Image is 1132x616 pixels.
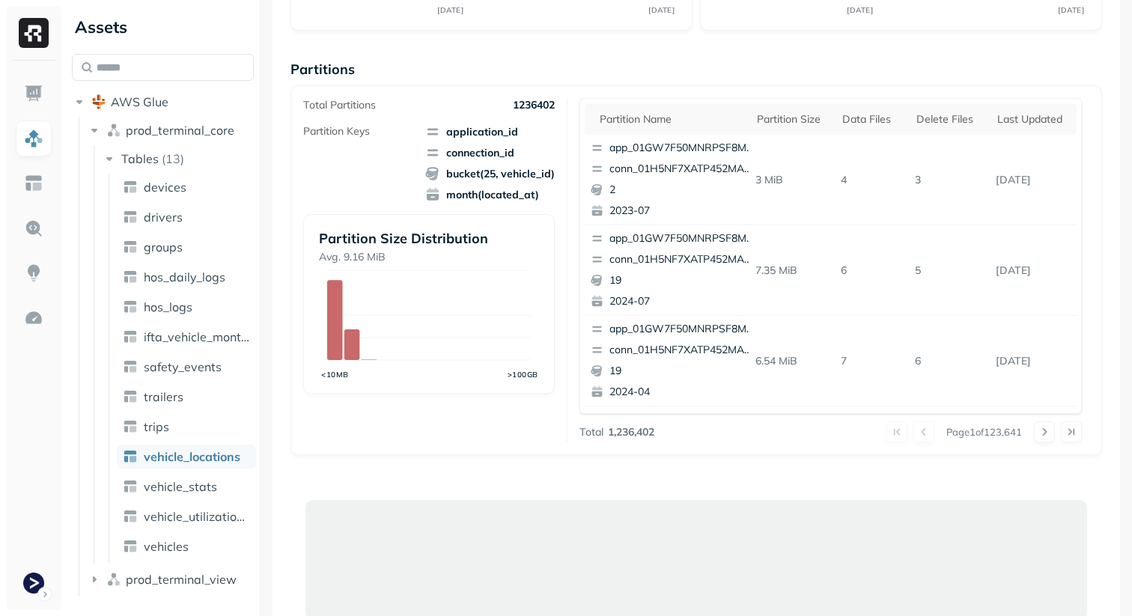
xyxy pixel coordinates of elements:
[117,325,256,349] a: ifta_vehicle_months
[144,210,183,225] span: drivers
[123,329,138,344] img: table
[609,385,755,400] p: 2024-04
[909,348,990,374] p: 6
[319,230,539,247] p: Partition Size Distribution
[117,504,256,528] a: vehicle_utilization_day
[24,174,43,193] img: Asset Explorer
[72,15,254,39] div: Assets
[513,98,555,112] p: 1236402
[117,175,256,199] a: devices
[609,231,755,246] p: app_01GW7F50MNRPSF8MFHFDEVDVJA
[144,299,192,314] span: hos_logs
[835,257,909,284] p: 6
[144,539,189,554] span: vehicles
[111,94,168,109] span: AWS Glue
[303,98,376,112] p: Total Partitions
[123,389,138,404] img: table
[909,257,990,284] p: 5
[24,308,43,328] img: Optimization
[24,263,43,283] img: Insights
[24,129,43,148] img: Assets
[117,355,256,379] a: safety_events
[123,449,138,464] img: table
[585,406,761,496] button: app_01GW7F50MNRPSF8MFHFDEVDVJAconn_01H5NF7XATP452MA8SJG0Y8ZZ1192024-03
[609,343,755,358] p: conn_01H5NF7XATP452MA8SJG0Y8ZZ1
[600,112,742,126] div: Partition name
[303,124,370,138] p: Partition Keys
[117,415,256,439] a: trips
[123,180,138,195] img: table
[123,479,138,494] img: table
[123,539,138,554] img: table
[609,294,755,309] p: 2024-07
[425,145,555,160] span: connection_id
[144,359,222,374] span: safety_events
[144,269,225,284] span: hos_daily_logs
[144,509,250,524] span: vehicle_utilization_day
[579,425,603,439] p: Total
[1059,5,1085,14] tspan: [DATE]
[609,162,755,177] p: conn_01H5NF7XATP452MA8SJG0Y8ZZ1
[126,572,237,587] span: prod_terminal_view
[946,425,1022,439] p: Page 1 of 123,641
[162,151,184,166] p: ( 13 )
[144,180,186,195] span: devices
[144,329,250,344] span: ifta_vehicle_months
[649,5,675,14] tspan: [DATE]
[997,112,1069,126] div: Last updated
[438,5,464,14] tspan: [DATE]
[842,112,901,126] div: Data Files
[123,240,138,254] img: table
[144,240,183,254] span: groups
[117,295,256,319] a: hos_logs
[72,90,254,114] button: AWS Glue
[319,250,539,264] p: Avg. 9.16 MiB
[916,112,982,126] div: Delete Files
[123,299,138,314] img: table
[835,348,909,374] p: 7
[835,167,909,193] p: 4
[749,167,836,193] p: 3 MiB
[123,419,138,434] img: table
[19,18,49,48] img: Ryft
[24,84,43,103] img: Dashboard
[609,183,755,198] p: 2
[609,204,755,219] p: 2023-07
[123,269,138,284] img: table
[121,151,159,166] span: Tables
[609,364,755,379] p: 19
[990,167,1077,193] p: Sep 12, 2025
[757,112,828,126] div: Partition size
[117,235,256,259] a: groups
[144,449,240,464] span: vehicle_locations
[425,166,555,181] span: bucket(25, vehicle_id)
[144,419,169,434] span: trips
[117,265,256,289] a: hos_daily_logs
[126,123,234,138] span: prod_terminal_core
[321,370,349,379] tspan: <10MB
[24,219,43,238] img: Query Explorer
[117,475,256,498] a: vehicle_stats
[608,425,654,439] p: 1,236,402
[508,370,538,379] tspan: >100GB
[117,385,256,409] a: trailers
[144,479,217,494] span: vehicle_stats
[91,94,106,109] img: root
[144,389,183,404] span: trailers
[117,445,256,469] a: vehicle_locations
[425,124,555,139] span: application_id
[585,316,761,406] button: app_01GW7F50MNRPSF8MFHFDEVDVJAconn_01H5NF7XATP452MA8SJG0Y8ZZ1192024-04
[609,322,755,337] p: app_01GW7F50MNRPSF8MFHFDEVDVJA
[106,572,121,587] img: namespace
[425,187,555,202] span: month(located_at)
[106,123,121,138] img: namespace
[609,252,755,267] p: conn_01H5NF7XATP452MA8SJG0Y8ZZ1
[609,141,755,156] p: app_01GW7F50MNRPSF8MFHFDEVDVJA
[990,257,1077,284] p: Sep 12, 2025
[23,573,44,594] img: Terminal
[290,61,1102,78] p: Partitions
[990,348,1077,374] p: Sep 12, 2025
[87,118,255,142] button: prod_terminal_core
[123,210,138,225] img: table
[909,167,990,193] p: 3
